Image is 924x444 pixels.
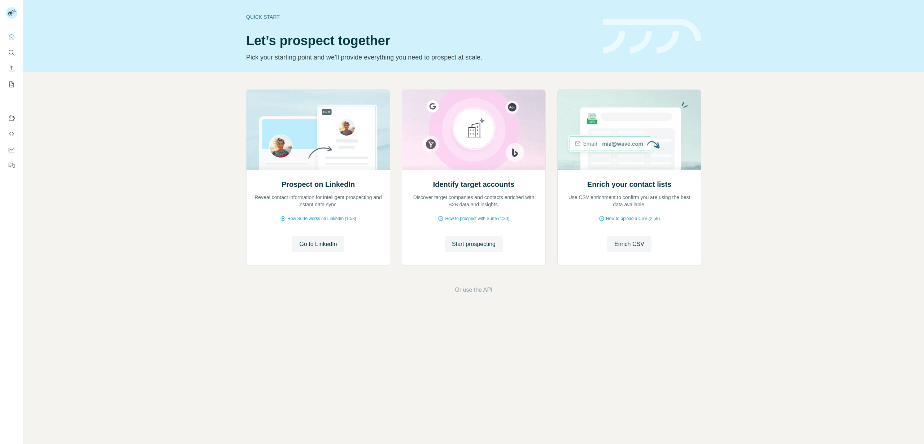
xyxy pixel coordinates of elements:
[6,46,17,59] button: Search
[452,240,496,249] span: Start prospecting
[614,240,644,249] span: Enrich CSV
[246,13,594,21] div: Quick start
[607,236,651,252] button: Enrich CSV
[455,286,492,294] button: Or use the API
[254,194,383,208] p: Reveal contact information for intelligent prospecting and instant data sync.
[6,30,17,43] button: Quick start
[6,127,17,140] button: Use Surfe API
[6,111,17,124] button: Use Surfe on LinkedIn
[287,215,356,222] span: How Surfe works on LinkedIn (1:58)
[6,62,17,75] button: Enrich CSV
[433,179,515,189] h2: Identify target accounts
[6,159,17,172] button: Feedback
[282,179,355,189] h2: Prospect on LinkedIn
[299,240,337,249] span: Go to LinkedIn
[603,19,701,54] img: banner
[409,194,538,208] p: Discover target companies and contacts enriched with B2B data and insights.
[292,236,344,252] button: Go to LinkedIn
[246,90,390,170] img: Prospect on LinkedIn
[246,52,594,62] p: Pick your starting point and we’ll provide everything you need to prospect at scale.
[6,78,17,91] button: My lists
[445,215,509,222] span: How to prospect with Surfe (1:30)
[445,236,503,252] button: Start prospecting
[587,179,671,189] h2: Enrich your contact lists
[246,34,594,48] h1: Let’s prospect together
[565,194,694,208] p: Use CSV enrichment to confirm you are using the best data available.
[6,143,17,156] button: Dashboard
[402,90,546,170] img: Identify target accounts
[606,215,660,222] span: How to upload a CSV (2:59)
[557,90,701,170] img: Enrich your contact lists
